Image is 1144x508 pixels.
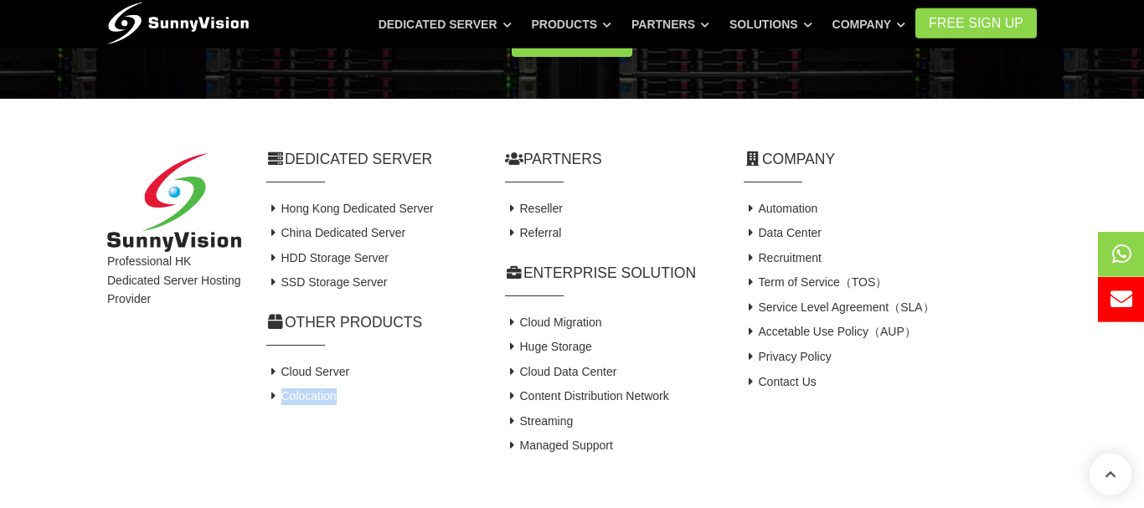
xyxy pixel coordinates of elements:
a: Cloud Server [266,365,349,378]
a: Data Center [744,226,822,239]
a: SSD Storage Server [266,275,387,289]
a: HDD Storage Server [266,251,389,264]
a: Content Distribution Network [505,389,669,403]
a: Dedicated Server [379,9,512,39]
a: Hong Kong Dedicated Server [266,202,434,215]
a: Contact Us [744,375,817,388]
h2: Partners [505,149,719,170]
a: Recruitment [744,251,822,264]
img: SunnyVision Limited [107,153,241,253]
a: Products [531,9,611,39]
a: Huge Storage [505,340,592,353]
a: Service Level Agreement（SLA） [744,300,935,314]
a: FREE Sign Up [915,8,1037,38]
a: Managed Support [505,439,613,452]
a: Automation [744,202,817,215]
a: Colocation [266,389,337,403]
h2: Other Products [266,312,480,333]
h2: Dedicated Server [266,149,480,170]
a: Term of Service（TOS） [744,275,887,289]
a: Streaming [505,414,573,428]
a: China Dedicated Server [266,226,405,239]
a: Reseller [505,202,563,215]
a: Partners [631,9,709,39]
div: Professional HK Dedicated Server Hosting Provider [95,153,254,459]
a: Privacy Policy [744,350,832,363]
a: Cloud Migration [505,316,602,329]
h2: Enterprise Solution [505,263,719,284]
a: Company [832,9,906,39]
h2: Company [744,149,1037,170]
a: Cloud Data Center [505,365,616,378]
a: Accetable Use Policy（AUP） [744,325,916,338]
a: Solutions [729,9,812,39]
a: Referral [505,226,561,239]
